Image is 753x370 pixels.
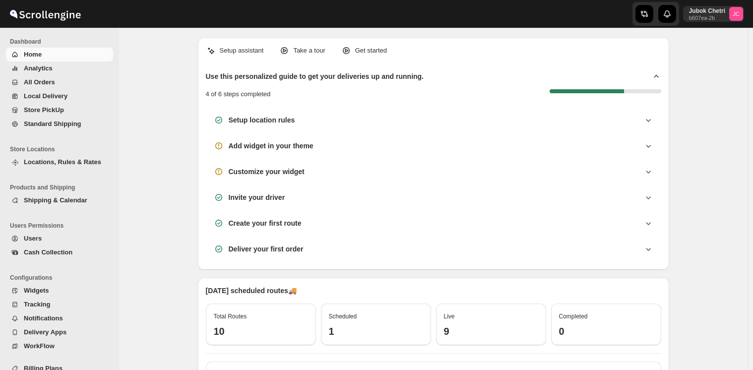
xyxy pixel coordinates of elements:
[24,120,81,127] span: Standard Shipping
[24,235,42,242] span: Users
[229,192,285,202] h3: Invite your driver
[229,115,295,125] h3: Setup location rules
[329,313,357,320] span: Scheduled
[6,48,113,62] button: Home
[293,46,325,56] p: Take a tour
[24,92,67,100] span: Local Delivery
[220,46,264,56] p: Setup assistant
[559,325,653,337] h3: 0
[6,62,113,75] button: Analytics
[214,325,308,337] h3: 10
[24,328,66,336] span: Delivery Apps
[10,184,114,191] span: Products and Shipping
[6,298,113,311] button: Tracking
[229,244,304,254] h3: Deliver your first order
[6,311,113,325] button: Notifications
[10,145,114,153] span: Store Locations
[206,71,424,81] h2: Use this personalized guide to get your deliveries up and running.
[355,46,387,56] p: Get started
[6,339,113,353] button: WorkFlow
[24,301,50,308] span: Tracking
[24,314,63,322] span: Notifications
[24,342,55,350] span: WorkFlow
[444,325,538,337] h3: 9
[10,222,114,230] span: Users Permissions
[689,7,725,15] p: Jubok Chetri
[444,313,455,320] span: Live
[6,284,113,298] button: Widgets
[24,248,72,256] span: Cash Collection
[559,313,588,320] span: Completed
[10,274,114,282] span: Configurations
[24,106,64,114] span: Store PickUp
[729,7,743,21] span: Jubok Chetri
[8,1,82,26] img: ScrollEngine
[6,75,113,89] button: All Orders
[329,325,423,337] h3: 1
[6,193,113,207] button: Shipping & Calendar
[6,155,113,169] button: Locations, Rules & Rates
[6,246,113,259] button: Cash Collection
[229,218,302,228] h3: Create your first route
[6,232,113,246] button: Users
[24,78,55,86] span: All Orders
[10,38,114,46] span: Dashboard
[206,286,661,296] p: [DATE] scheduled routes 🚚
[206,89,271,99] p: 4 of 6 steps completed
[229,167,305,177] h3: Customize your widget
[24,158,101,166] span: Locations, Rules & Rates
[229,141,314,151] h3: Add widget in your theme
[24,287,49,294] span: Widgets
[24,196,87,204] span: Shipping & Calendar
[24,64,53,72] span: Analytics
[6,325,113,339] button: Delivery Apps
[683,6,744,22] button: User menu
[689,15,725,21] p: b607ea-2b
[24,51,42,58] span: Home
[733,11,740,17] text: JC
[214,313,247,320] span: Total Routes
